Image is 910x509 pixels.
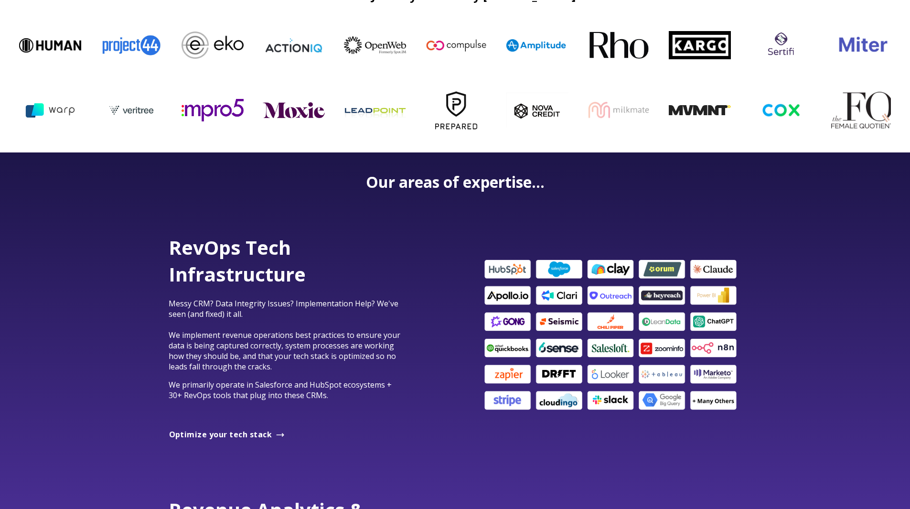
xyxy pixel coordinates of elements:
[257,37,320,54] img: ActionIQ
[169,429,272,440] span: Optimize your tech stack
[582,14,644,76] img: Rho-logo-square
[169,430,286,440] a: Optimize your tech stack
[26,98,88,123] img: warp ai
[594,101,656,119] img: milkmate
[351,79,413,141] img: leadpoint
[339,36,401,54] img: OpenWeb
[366,172,545,192] strong: Our areas of expertise...
[826,14,888,76] img: miter
[169,298,400,372] span: Messy CRM? Data Integrity Issues? Implementation Help? We've seen (and fixed) it all. We implemen...
[420,29,482,62] img: Compulse
[95,29,157,61] img: Project44
[169,379,392,401] span: We primarily operate in Salesforce and HubSpot ecosystems + 30+ RevOps tools that plug into these...
[14,38,76,53] img: Human
[838,92,900,129] img: The FQ
[675,105,738,116] img: MVMNT
[757,100,819,120] img: cox-logo-og-image
[176,32,238,59] img: Eko
[513,93,575,128] img: nova_c
[107,97,169,124] img: veritree
[479,258,742,412] img: b2b tech stack tools lean layer revenue operations (400 x 400 px) (850 x 500 px)
[664,31,726,59] img: Kargo
[432,79,494,141] img: Prepared-Logo
[745,27,807,63] img: sertifi logo
[269,102,332,118] img: moxie
[501,39,563,52] img: Amplitude
[169,234,306,287] span: RevOps Tech Infrastructure
[188,99,250,121] img: mpro5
